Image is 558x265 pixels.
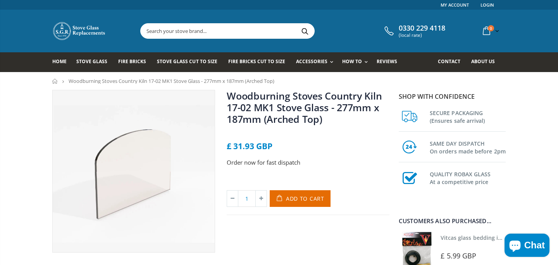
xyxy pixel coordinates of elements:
[399,24,445,33] span: 0330 229 4118
[471,58,495,65] span: About us
[76,52,113,72] a: Stove Glass
[471,52,501,72] a: About us
[52,58,67,65] span: Home
[76,58,107,65] span: Stove Glass
[227,158,389,167] p: Order now for fast dispatch
[157,52,223,72] a: Stove Glass Cut To Size
[141,24,401,38] input: Search your stove brand...
[52,52,72,72] a: Home
[296,52,337,72] a: Accessories
[157,58,217,65] span: Stove Glass Cut To Size
[399,33,445,38] span: (local rate)
[438,52,466,72] a: Contact
[227,89,382,126] a: Woodburning Stoves Country Kiln 17-02 MK1 Stove Glass - 277mm x 187mm (Arched Top)
[430,169,506,186] h3: QUALITY ROBAX GLASS At a competitive price
[227,141,272,151] span: £ 31.93 GBP
[399,92,506,101] p: Shop with confidence
[342,52,372,72] a: How To
[53,90,215,252] img: ArchedTopstoveglass2_517595ed-4ed7-4acd-9e22-4f24d22755a6_800x_crop_center.webp
[438,58,460,65] span: Contact
[69,77,274,84] span: Woodburning Stoves Country Kiln 17-02 MK1 Stove Glass - 277mm x 187mm (Arched Top)
[118,52,152,72] a: Fire Bricks
[382,24,445,38] a: 0330 229 4118 (local rate)
[286,195,324,202] span: Add to Cart
[377,52,403,72] a: Reviews
[118,58,146,65] span: Fire Bricks
[228,58,285,65] span: Fire Bricks Cut To Size
[377,58,397,65] span: Reviews
[52,21,107,41] img: Stove Glass Replacement
[399,218,506,224] div: Customers also purchased...
[430,108,506,125] h3: SECURE PACKAGING (Ensures safe arrival)
[228,52,291,72] a: Fire Bricks Cut To Size
[488,25,494,31] span: 0
[480,23,501,38] a: 0
[441,251,476,260] span: £ 5.99 GBP
[502,234,552,259] inbox-online-store-chat: Shopify online store chat
[296,58,327,65] span: Accessories
[342,58,362,65] span: How To
[296,24,313,38] button: Search
[52,79,58,84] a: Home
[430,138,506,155] h3: SAME DAY DISPATCH On orders made before 2pm
[270,190,331,207] button: Add to Cart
